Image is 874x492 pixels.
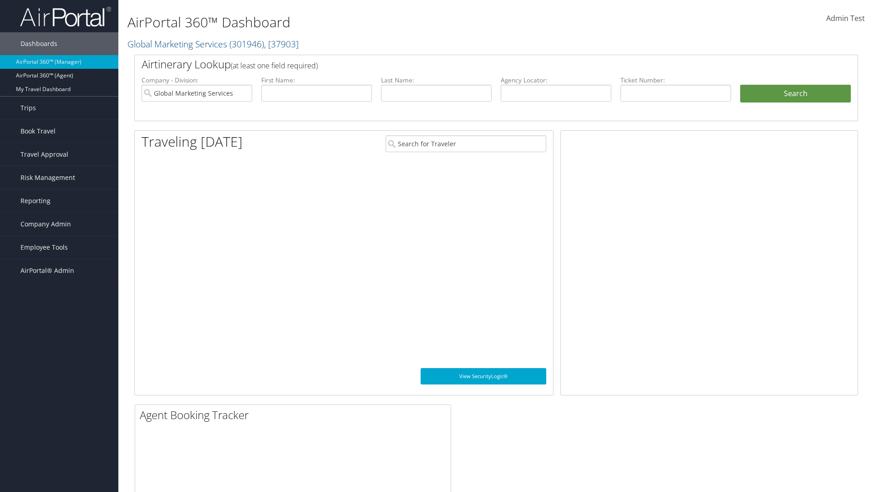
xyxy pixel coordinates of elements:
[142,132,243,151] h1: Traveling [DATE]
[501,76,611,85] label: Agency Locator:
[231,61,318,71] span: (at least one field required)
[127,38,299,50] a: Global Marketing Services
[140,407,451,423] h2: Agent Booking Tracker
[142,76,252,85] label: Company - Division:
[20,190,51,212] span: Reporting
[826,5,865,33] a: Admin Test
[20,32,57,55] span: Dashboards
[386,135,546,152] input: Search for Traveler
[20,143,68,166] span: Travel Approval
[20,213,71,236] span: Company Admin
[381,76,492,85] label: Last Name:
[127,13,619,32] h1: AirPortal 360™ Dashboard
[620,76,731,85] label: Ticket Number:
[142,56,791,72] h2: Airtinerary Lookup
[740,85,851,103] button: Search
[20,120,56,143] span: Book Travel
[20,259,74,282] span: AirPortal® Admin
[20,236,68,259] span: Employee Tools
[20,6,111,27] img: airportal-logo.png
[261,76,372,85] label: First Name:
[421,368,546,384] a: View SecurityLogic®
[826,13,865,23] span: Admin Test
[229,38,264,50] span: ( 301946 )
[264,38,299,50] span: , [ 37903 ]
[20,166,75,189] span: Risk Management
[20,97,36,119] span: Trips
